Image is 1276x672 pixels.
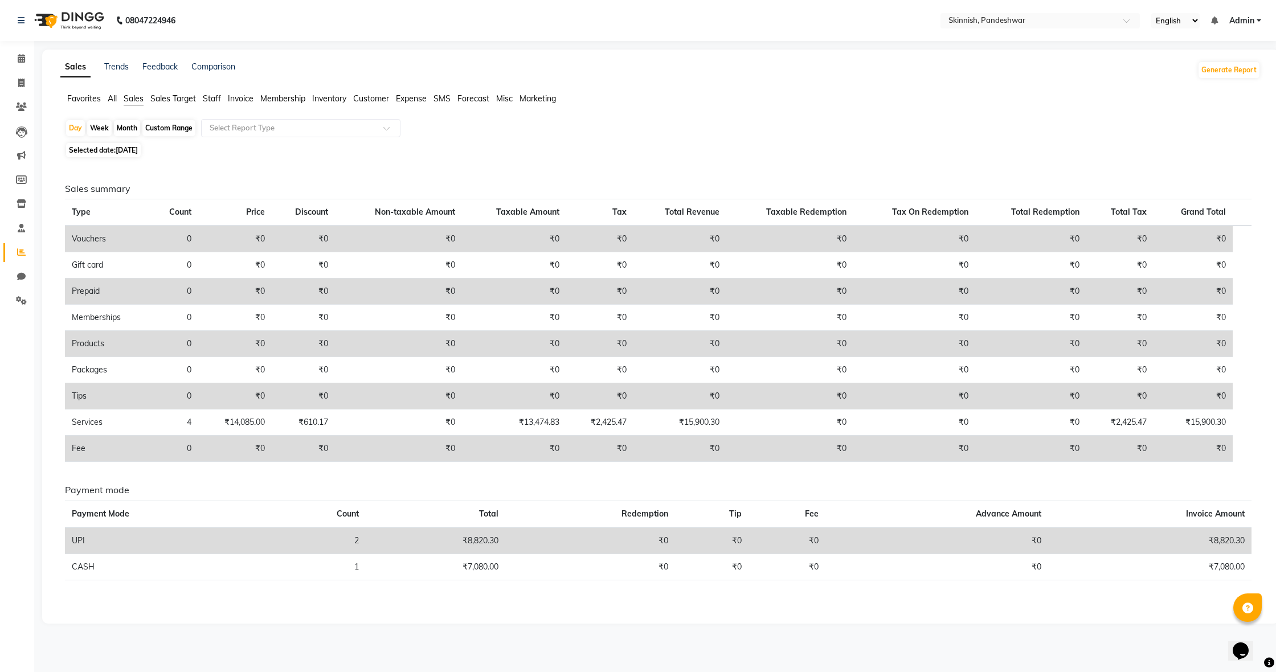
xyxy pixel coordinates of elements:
[65,183,1252,194] h6: Sales summary
[335,278,462,305] td: ₹0
[853,357,975,383] td: ₹0
[65,331,150,357] td: Products
[462,305,566,331] td: ₹0
[505,527,675,554] td: ₹0
[335,331,462,357] td: ₹0
[87,120,112,136] div: Week
[65,527,265,554] td: UPI
[975,226,1086,252] td: ₹0
[633,278,726,305] td: ₹0
[1086,357,1154,383] td: ₹0
[462,226,566,252] td: ₹0
[633,383,726,409] td: ₹0
[150,383,198,409] td: 0
[1048,527,1252,554] td: ₹8,820.30
[462,331,566,357] td: ₹0
[633,357,726,383] td: ₹0
[366,554,505,580] td: ₹7,080.00
[375,207,455,217] span: Non-taxable Amount
[1154,383,1233,409] td: ₹0
[853,305,975,331] td: ₹0
[853,226,975,252] td: ₹0
[142,62,178,72] a: Feedback
[433,93,451,104] span: SMS
[496,93,513,104] span: Misc
[198,305,272,331] td: ₹0
[675,554,749,580] td: ₹0
[853,436,975,462] td: ₹0
[1154,226,1233,252] td: ₹0
[1186,509,1245,519] span: Invoice Amount
[726,409,853,436] td: ₹0
[335,357,462,383] td: ₹0
[116,146,138,154] span: [DATE]
[246,207,265,217] span: Price
[853,252,975,278] td: ₹0
[312,93,346,104] span: Inventory
[65,485,1252,495] h6: Payment mode
[265,554,366,580] td: 1
[228,93,253,104] span: Invoice
[198,383,272,409] td: ₹0
[150,331,198,357] td: 0
[975,331,1086,357] td: ₹0
[975,436,1086,462] td: ₹0
[108,93,117,104] span: All
[975,252,1086,278] td: ₹0
[114,120,140,136] div: Month
[1181,207,1226,217] span: Grand Total
[65,278,150,305] td: Prepaid
[462,409,566,436] td: ₹13,474.83
[124,93,144,104] span: Sales
[853,409,975,436] td: ₹0
[1086,305,1154,331] td: ₹0
[1048,554,1252,580] td: ₹7,080.00
[66,120,85,136] div: Day
[853,278,975,305] td: ₹0
[975,357,1086,383] td: ₹0
[479,509,498,519] span: Total
[335,383,462,409] td: ₹0
[198,331,272,357] td: ₹0
[462,436,566,462] td: ₹0
[337,509,359,519] span: Count
[191,62,235,72] a: Comparison
[975,409,1086,436] td: ₹0
[150,409,198,436] td: 4
[566,409,633,436] td: ₹2,425.47
[1154,278,1233,305] td: ₹0
[66,143,141,157] span: Selected date:
[1154,409,1233,436] td: ₹15,900.30
[1086,331,1154,357] td: ₹0
[198,252,272,278] td: ₹0
[1086,383,1154,409] td: ₹0
[825,554,1048,580] td: ₹0
[633,436,726,462] td: ₹0
[198,409,272,436] td: ₹14,085.00
[726,331,853,357] td: ₹0
[633,305,726,331] td: ₹0
[104,62,129,72] a: Trends
[272,252,335,278] td: ₹0
[1154,436,1233,462] td: ₹0
[150,93,196,104] span: Sales Target
[621,509,668,519] span: Redemption
[260,93,305,104] span: Membership
[198,436,272,462] td: ₹0
[665,207,719,217] span: Total Revenue
[1229,15,1254,27] span: Admin
[65,383,150,409] td: Tips
[272,226,335,252] td: ₹0
[566,226,633,252] td: ₹0
[169,207,191,217] span: Count
[1154,357,1233,383] td: ₹0
[1228,626,1265,661] iframe: chat widget
[335,226,462,252] td: ₹0
[295,207,328,217] span: Discount
[272,357,335,383] td: ₹0
[150,357,198,383] td: 0
[462,252,566,278] td: ₹0
[566,278,633,305] td: ₹0
[65,409,150,436] td: Services
[729,509,742,519] span: Tip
